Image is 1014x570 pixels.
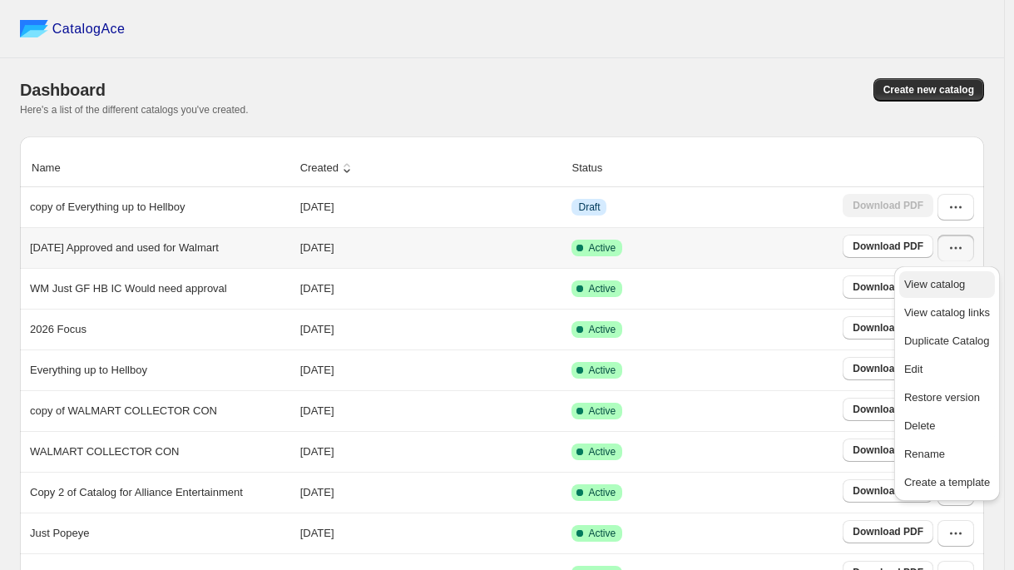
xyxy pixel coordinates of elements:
span: CatalogAce [52,21,126,37]
span: Active [588,445,616,458]
span: Active [588,364,616,377]
img: catalog ace [20,20,48,37]
span: Create new catalog [883,83,974,97]
button: Create new catalog [873,78,984,102]
td: [DATE] [295,390,567,431]
td: [DATE] [295,268,567,309]
span: Rename [904,448,945,460]
span: Download PDF [853,362,923,375]
p: copy of WALMART COLLECTOR CON [30,403,217,419]
p: [DATE] Approved and used for Walmart [30,240,219,256]
td: [DATE] [295,227,567,268]
td: [DATE] [295,349,567,390]
span: Active [588,527,616,540]
span: Download PDF [853,240,923,253]
p: WALMART COLLECTOR CON [30,444,179,460]
td: [DATE] [295,513,567,553]
a: Download PDF [843,439,933,462]
span: Download PDF [853,444,923,457]
span: Active [588,323,616,336]
a: Download PDF [843,357,933,380]
span: Delete [904,419,936,432]
span: Dashboard [20,81,106,99]
a: Download PDF [843,398,933,421]
span: View catalog [904,278,965,290]
span: Active [588,241,616,255]
span: Edit [904,363,922,375]
span: Active [588,404,616,418]
span: Download PDF [853,525,923,538]
span: Active [588,486,616,499]
p: Just Popeye [30,525,90,542]
span: View catalog links [904,306,990,319]
span: Duplicate Catalog [904,335,990,347]
p: copy of Everything up to Hellboy [30,199,185,216]
td: [DATE] [295,431,567,472]
span: Download PDF [853,280,923,294]
span: Create a template [904,476,990,488]
button: Name [29,152,80,184]
span: Here's a list of the different catalogs you've created. [20,104,249,116]
a: Download PDF [843,479,933,503]
a: Download PDF [843,235,933,258]
button: Created [298,152,358,184]
p: WM Just GF HB IC Would need approval [30,280,227,297]
span: Download PDF [853,321,923,335]
button: Status [569,152,621,184]
span: Download PDF [853,484,923,498]
td: [DATE] [295,472,567,513]
span: Draft [578,201,600,214]
p: Copy 2 of Catalog for Alliance Entertainment [30,484,243,501]
p: Everything up to Hellboy [30,362,147,379]
a: Download PDF [843,520,933,543]
p: 2026 Focus [30,321,87,338]
a: Download PDF [843,316,933,340]
span: Active [588,282,616,295]
span: Restore version [904,391,980,404]
td: [DATE] [295,309,567,349]
span: Download PDF [853,403,923,416]
a: Download PDF [843,275,933,299]
td: [DATE] [295,187,567,227]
